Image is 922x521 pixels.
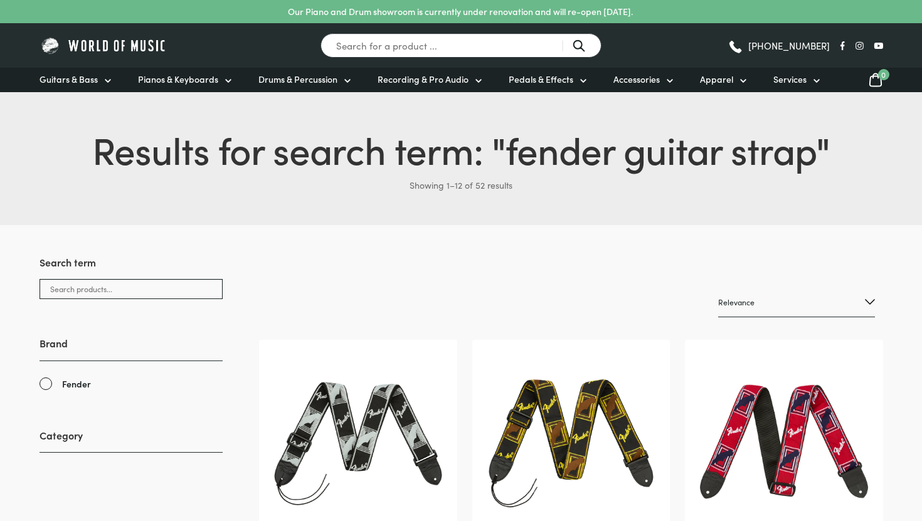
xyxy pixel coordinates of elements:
[878,69,889,80] span: 0
[40,336,223,391] div: Brand
[773,73,807,86] span: Services
[378,73,469,86] span: Recording & Pro Audio
[321,33,601,58] input: Search for a product ...
[740,383,922,521] iframe: Chat with our support team
[748,41,830,50] span: [PHONE_NUMBER]
[62,377,91,391] span: Fender
[613,73,660,86] span: Accessories
[40,122,883,175] h1: Results for search term: " "
[40,36,168,55] img: World of Music
[40,428,223,453] h3: Category
[288,5,633,18] p: Our Piano and Drum showroom is currently under renovation and will re-open [DATE].
[40,279,223,299] input: Search products...
[718,288,875,317] select: Shop order
[509,73,573,86] span: Pedals & Effects
[258,73,337,86] span: Drums & Percussion
[138,73,218,86] span: Pianos & Keyboards
[700,73,733,86] span: Apparel
[40,336,223,360] h3: Brand
[40,175,883,195] p: Showing 1–12 of 52 results
[40,377,223,391] a: Fender
[506,122,816,175] span: fender guitar strap
[728,36,830,55] a: [PHONE_NUMBER]
[40,73,98,86] span: Guitars & Bass
[40,255,223,279] h3: Search term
